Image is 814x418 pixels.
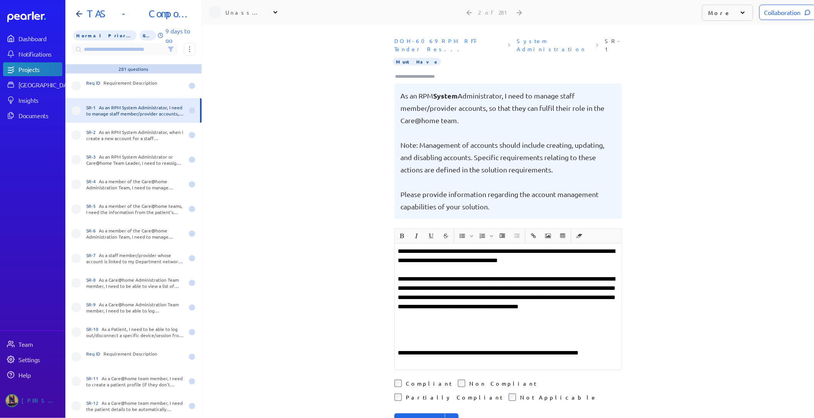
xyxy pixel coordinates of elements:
[709,9,731,17] p: More
[395,229,409,242] button: Bold
[18,371,62,379] div: Help
[3,78,62,92] a: [GEOGRAPHIC_DATA]
[165,26,195,45] p: 9 days to go
[395,229,409,242] span: Bold
[86,326,184,338] div: As a Patient, I need to be able to log out/disconnect a specific device/session from my account/p...
[140,30,156,40] span: 0% of Questions Completed
[541,229,555,242] span: Insert Image
[18,340,62,348] div: Team
[86,301,99,308] span: SR-9
[410,229,424,242] span: Italic
[439,229,452,242] button: Strike through
[86,252,99,258] span: SR-7
[520,393,597,401] label: Not Applicable
[18,35,62,42] div: Dashboard
[86,178,99,184] span: SR-4
[225,8,264,16] div: Unassigned
[3,32,62,45] a: Dashboard
[86,400,102,406] span: SR-12
[5,394,18,407] img: Tung Nguyen
[3,47,62,61] a: Notifications
[86,227,184,240] div: As a member of the Care@home Administration Team, I need to manage accounts for patient carers an...
[425,229,438,242] button: Underline
[479,9,511,16] div: 2 of 281
[400,90,616,213] pre: As an RPM Administrator, I need to manage staff member/provider accounts, so that they can fulfil...
[18,96,62,104] div: Insights
[18,81,76,89] div: [GEOGRAPHIC_DATA]
[510,229,524,242] span: Decrease Indent
[86,351,184,363] div: Requirement Description
[469,380,536,387] label: Non Compliant
[86,104,99,110] span: SR-1
[602,34,625,56] span: Reference Number: SR-1
[86,80,103,86] span: Req ID
[86,154,99,160] span: SR-3
[456,229,469,242] button: Insert Unordered List
[475,229,495,242] span: Insert Ordered List
[18,65,62,73] div: Projects
[3,368,62,382] a: Help
[495,229,509,242] span: Increase Indent
[22,394,60,407] div: [PERSON_NAME]
[86,227,99,234] span: SR-6
[514,34,593,56] span: Sheet: System Administration
[476,229,489,242] button: Insert Ordered List
[410,229,423,242] button: Italic
[86,104,184,117] div: As an RPM System Administrator, I need to manage staff member/provider accounts, so that they can...
[3,109,62,122] a: Documents
[86,129,99,135] span: SR-2
[3,62,62,76] a: Projects
[86,129,184,141] div: As an RPM System Administrator, when I create a new account for a staff member/provider, I would ...
[527,229,540,242] button: Insert link
[84,8,189,20] h1: TAS - Component A - Software Functional
[573,229,586,242] button: Clear Formatting
[406,380,452,387] label: Compliant
[433,91,458,100] span: System
[86,400,184,412] div: As a Care@home team member, I need the patient details to be automatically populated from the Pat...
[3,93,62,107] a: Insights
[3,391,62,410] a: Tung Nguyen's photo[PERSON_NAME]
[18,112,62,119] div: Documents
[455,229,475,242] span: Insert Unordered List
[527,229,540,242] span: Insert link
[3,353,62,366] a: Settings
[556,229,569,242] button: Insert table
[439,229,453,242] span: Strike through
[7,12,62,22] a: Dashboard
[86,375,102,381] span: SR-11
[18,50,62,58] div: Notifications
[86,277,99,283] span: SR-8
[86,375,184,388] div: As a Care@home team member, I need to create a patient profile (if they don't already have one) i...
[119,66,148,72] div: 281 questions
[86,252,184,264] div: As a staff member/provider whose account is linked to my Department network account, I need to lo...
[86,203,99,209] span: SR-5
[86,178,184,191] div: As a member of the Care@home Administration Team, I need to manage patient accounts linked to pat...
[393,58,441,65] span: Importance Must Have
[86,203,184,215] div: As a member of the Care@home teams, I need the information from the patient's previous episodes o...
[86,351,103,357] span: Req ID
[496,229,509,242] button: Increase Indent
[394,73,442,80] input: Type here to add tags
[86,277,184,289] div: As a Care@home Administration Team member, I need to be able to view a list of devices/sessions l...
[3,337,62,351] a: Team
[86,80,184,92] div: Requirement Description
[73,30,137,40] span: Priority
[86,301,184,314] div: As a Care@home Administration Team member, I need to be able to log out/disconnect a specific dev...
[391,34,505,56] span: Document: DOH-6069 RPM RFT-Tender Response Schedule 2-Component A-Software-Functional_Alcidion re...
[406,393,502,401] label: Partially Compliant
[18,356,62,363] div: Settings
[542,229,555,242] button: Insert Image
[86,326,102,332] span: SR-10
[86,154,184,166] div: As an RPM System Administrator or Care@home Team Leader, I need to reassign (or unassign) tasks, ...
